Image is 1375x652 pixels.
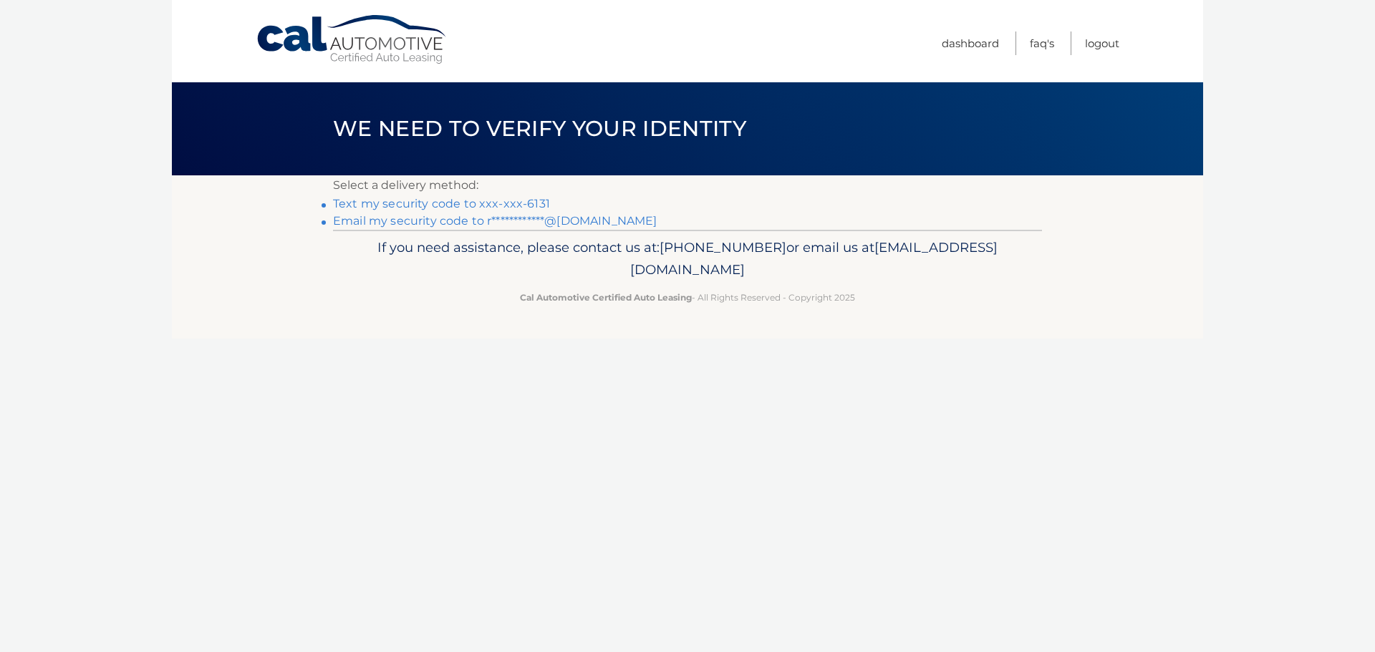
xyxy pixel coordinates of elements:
a: FAQ's [1030,31,1054,55]
p: - All Rights Reserved - Copyright 2025 [342,290,1033,305]
p: If you need assistance, please contact us at: or email us at [342,236,1033,282]
a: Text my security code to xxx-xxx-6131 [333,197,550,210]
a: Logout [1085,31,1119,55]
a: Cal Automotive [256,14,449,65]
strong: Cal Automotive Certified Auto Leasing [520,292,692,303]
span: [PHONE_NUMBER] [660,239,786,256]
span: We need to verify your identity [333,115,746,142]
a: Dashboard [942,31,999,55]
p: Select a delivery method: [333,175,1042,195]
